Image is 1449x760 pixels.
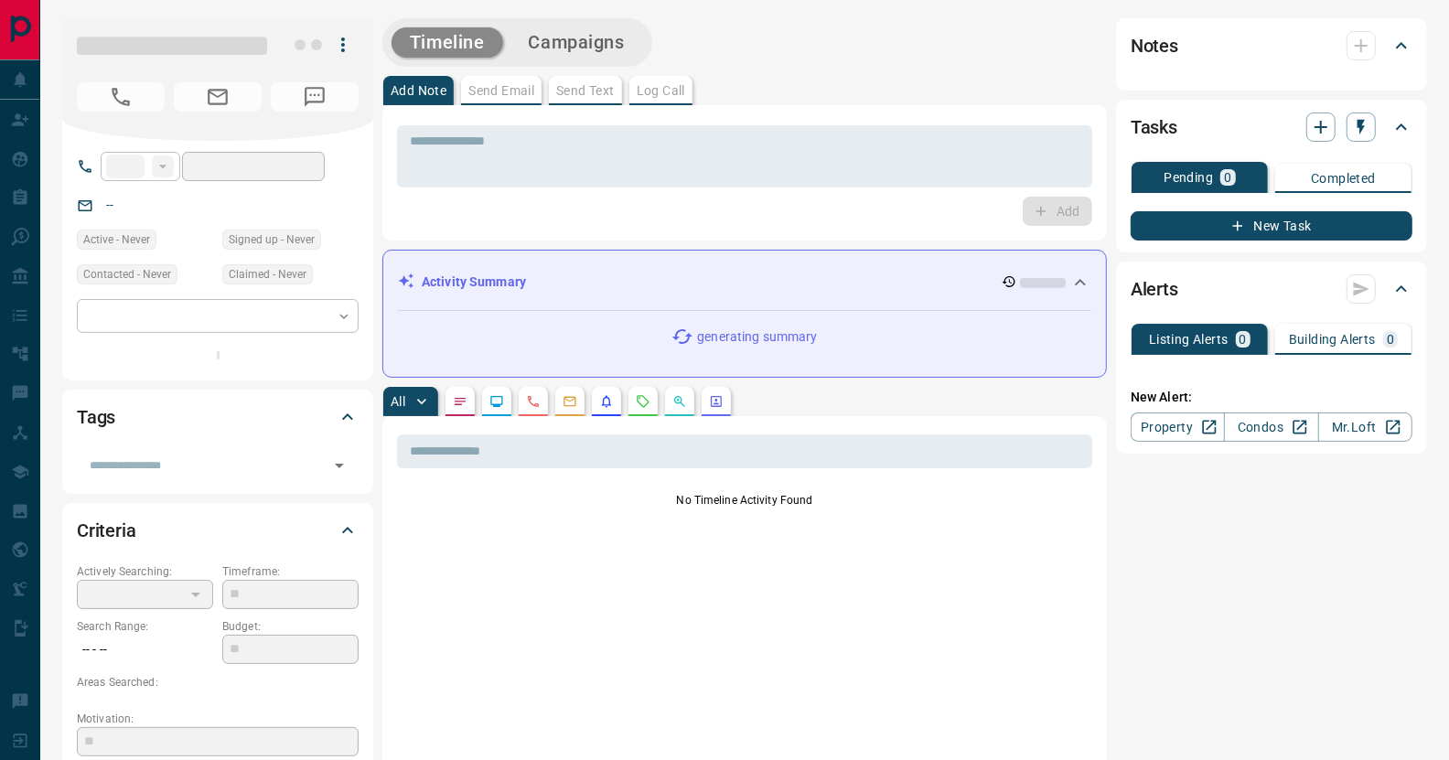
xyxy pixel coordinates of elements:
div: Tasks [1131,105,1412,149]
button: Open [327,453,352,478]
div: Activity Summary [398,265,1091,299]
svg: Opportunities [672,394,687,409]
p: Budget: [222,618,359,635]
svg: Notes [453,394,467,409]
p: New Alert: [1131,388,1412,407]
div: Tags [77,395,359,439]
p: No Timeline Activity Found [397,492,1092,508]
button: Timeline [392,27,503,58]
svg: Listing Alerts [599,394,614,409]
p: 0 [1240,333,1247,346]
p: Add Note [391,84,446,97]
p: Activity Summary [422,273,526,292]
a: Property [1131,412,1225,442]
h2: Notes [1131,31,1178,60]
p: -- - -- [77,635,213,665]
div: Alerts [1131,267,1412,311]
p: Motivation: [77,711,359,727]
p: Search Range: [77,618,213,635]
span: Active - Never [83,230,150,249]
p: Pending [1164,171,1213,184]
span: No Number [271,82,359,112]
h2: Tags [77,402,115,432]
h2: Tasks [1131,112,1177,142]
a: -- [106,198,113,212]
svg: Calls [526,394,541,409]
div: Criteria [77,508,359,552]
svg: Agent Actions [709,394,724,409]
p: Actively Searching: [77,563,213,580]
button: New Task [1131,211,1412,241]
p: Listing Alerts [1149,333,1229,346]
span: Contacted - Never [83,265,171,284]
p: generating summary [697,327,817,347]
p: 0 [1224,171,1231,184]
p: 0 [1387,333,1394,346]
svg: Requests [636,394,650,409]
span: Signed up - Never [229,230,315,249]
h2: Alerts [1131,274,1178,304]
svg: Lead Browsing Activity [489,394,504,409]
span: Claimed - Never [229,265,306,284]
svg: Emails [563,394,577,409]
a: Mr.Loft [1318,412,1412,442]
p: Completed [1311,172,1376,185]
button: Campaigns [510,27,643,58]
span: No Email [174,82,262,112]
p: Timeframe: [222,563,359,580]
p: Building Alerts [1289,333,1376,346]
span: No Number [77,82,165,112]
div: Notes [1131,24,1412,68]
a: Condos [1224,412,1318,442]
h2: Criteria [77,516,136,545]
p: All [391,395,405,408]
p: Areas Searched: [77,674,359,690]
